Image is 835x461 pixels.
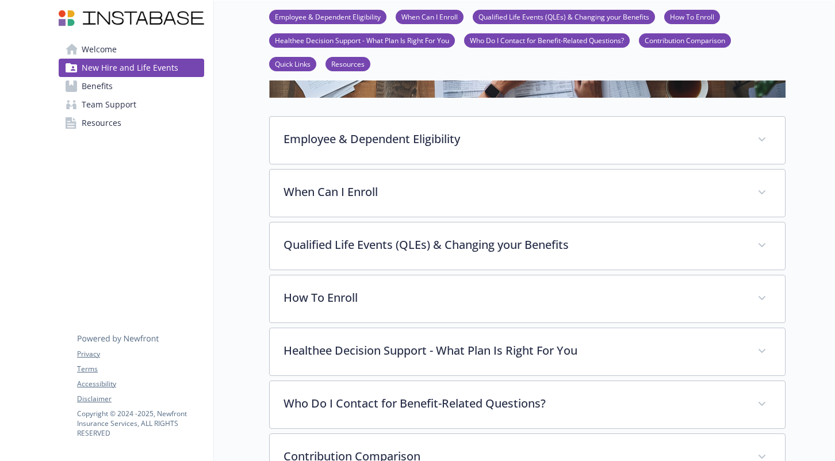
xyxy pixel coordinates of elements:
[270,328,785,375] div: Healthee Decision Support - What Plan Is Right For You
[270,275,785,322] div: How To Enroll
[639,34,731,45] a: Contribution Comparison
[269,58,316,69] a: Quick Links
[284,130,744,148] p: Employee & Dependent Eligibility
[59,77,204,95] a: Benefits
[77,409,204,438] p: Copyright © 2024 - 2025 , Newfront Insurance Services, ALL RIGHTS RESERVED
[82,95,136,114] span: Team Support
[59,114,204,132] a: Resources
[664,11,720,22] a: How To Enroll
[270,222,785,270] div: Qualified Life Events (QLEs) & Changing your Benefits
[269,11,386,22] a: Employee & Dependent Eligibility
[82,40,117,59] span: Welcome
[270,170,785,217] div: When Can I Enroll
[270,381,785,428] div: Who Do I Contact for Benefit-Related Questions?
[82,59,178,77] span: New Hire and Life Events
[77,379,204,389] a: Accessibility
[464,34,630,45] a: Who Do I Contact for Benefit-Related Questions?
[77,349,204,359] a: Privacy
[284,183,744,201] p: When Can I Enroll
[284,342,744,359] p: Healthee Decision Support - What Plan Is Right For You
[77,394,204,404] a: Disclaimer
[59,95,204,114] a: Team Support
[77,364,204,374] a: Terms
[82,114,121,132] span: Resources
[473,11,655,22] a: Qualified Life Events (QLEs) & Changing your Benefits
[270,117,785,164] div: Employee & Dependent Eligibility
[59,40,204,59] a: Welcome
[284,289,744,306] p: How To Enroll
[284,236,744,253] p: Qualified Life Events (QLEs) & Changing your Benefits
[325,58,370,69] a: Resources
[269,34,455,45] a: Healthee Decision Support - What Plan Is Right For You
[396,11,464,22] a: When Can I Enroll
[82,77,113,95] span: Benefits
[284,395,744,412] p: Who Do I Contact for Benefit-Related Questions?
[59,59,204,77] a: New Hire and Life Events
